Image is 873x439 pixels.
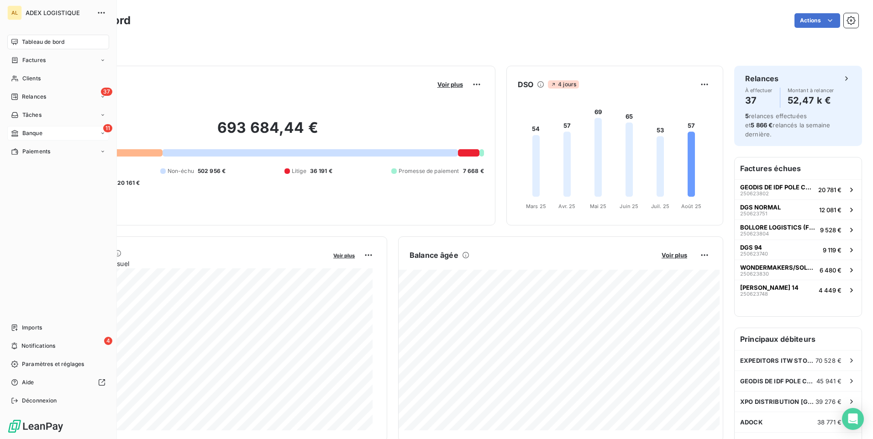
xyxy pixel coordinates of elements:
[7,144,109,159] a: Paiements
[740,204,781,211] span: DGS NORMAL
[819,287,841,294] span: 4 449 €
[735,280,862,300] button: [PERSON_NAME] 142506237484 449 €
[740,418,763,426] span: ADOCK
[740,398,815,405] span: XPO DISTRIBUTION [GEOGRAPHIC_DATA]
[22,147,50,156] span: Paiements
[815,357,841,364] span: 70 528 €
[526,203,546,209] tspan: Mars 25
[7,71,109,86] a: Clients
[818,186,841,193] span: 20 781 €
[794,13,840,28] button: Actions
[740,291,768,297] span: 250623748
[101,88,112,96] span: 37
[745,88,773,93] span: À effectuer
[816,377,841,385] span: 45 941 €
[788,88,834,93] span: Montant à relancer
[740,191,769,196] span: 250623802
[437,81,463,88] span: Voir plus
[22,111,42,119] span: Tâches
[22,378,34,387] span: Aide
[52,259,327,268] span: Chiffre d'affaires mensuel
[292,167,306,175] span: Litige
[651,203,669,209] tspan: Juil. 25
[7,375,109,390] a: Aide
[463,167,484,175] span: 7 668 €
[817,418,841,426] span: 38 771 €
[7,5,22,20] div: AL
[22,38,64,46] span: Tableau de bord
[7,89,109,104] a: 37Relances
[740,251,768,256] span: 250623740
[22,324,42,332] span: Imports
[7,53,109,68] a: Factures
[820,267,841,274] span: 6 480 €
[198,167,226,175] span: 502 956 €
[681,203,701,209] tspan: Août 25
[659,251,690,259] button: Voir plus
[745,112,749,120] span: 5
[7,35,109,49] a: Tableau de bord
[168,167,194,175] span: Non-échu
[815,398,841,405] span: 39 276 €
[22,74,41,83] span: Clients
[115,179,140,187] span: -20 161 €
[735,260,862,280] button: WONDERMAKERS/SOLAH2506238306 480 €
[819,206,841,214] span: 12 081 €
[740,377,816,385] span: GEODIS DE IDF POLE COURSES ET SPECIAL
[820,226,841,234] span: 9 528 €
[745,93,773,108] h4: 37
[7,357,109,371] a: Paramètres et réglages
[333,252,355,259] span: Voir plus
[22,397,57,405] span: Déconnexion
[662,251,687,259] span: Voir plus
[22,56,46,64] span: Factures
[7,320,109,335] a: Imports
[842,408,864,430] div: Open Intercom Messenger
[740,183,815,191] span: GEODIS DE IDF POLE COURSES ET SPECIAL
[104,337,112,345] span: 4
[22,129,42,137] span: Banque
[740,357,815,364] span: EXPEDITORS ITW STOCKAGE
[589,203,606,209] tspan: Mai 25
[740,244,762,251] span: DGS 94
[103,124,112,132] span: 11
[7,126,109,141] a: 11Banque
[740,284,799,291] span: [PERSON_NAME] 14
[735,328,862,350] h6: Principaux débiteurs
[331,251,358,259] button: Voir plus
[7,108,109,122] a: Tâches
[620,203,638,209] tspan: Juin 25
[735,199,862,219] button: DGS NORMAL25062375112 081 €
[735,179,862,199] button: GEODIS DE IDF POLE COURSES ET SPECIAL25062380220 781 €
[518,79,533,90] h6: DSO
[788,93,834,108] h4: 52,47 k €
[740,211,767,216] span: 250623751
[435,80,466,89] button: Voir plus
[22,93,46,101] span: Relances
[740,224,816,231] span: BOLLORE LOGISTICS (F13)
[52,119,484,146] h2: 693 684,44 €
[548,80,579,89] span: 4 jours
[751,121,773,129] span: 5 866 €
[410,250,458,261] h6: Balance âgée
[735,157,862,179] h6: Factures échues
[7,419,64,434] img: Logo LeanPay
[21,342,55,350] span: Notifications
[740,231,769,236] span: 250623804
[740,264,816,271] span: WONDERMAKERS/SOLAH
[735,240,862,260] button: DGS 942506237409 119 €
[745,112,830,138] span: relances effectuées et relancés la semaine dernière.
[558,203,575,209] tspan: Avr. 25
[740,271,769,277] span: 250623830
[735,219,862,240] button: BOLLORE LOGISTICS (F13)2506238049 528 €
[399,167,459,175] span: Promesse de paiement
[745,73,778,84] h6: Relances
[823,246,841,254] span: 9 119 €
[26,9,91,16] span: ADEX LOGISTIQUE
[310,167,332,175] span: 36 191 €
[22,360,84,368] span: Paramètres et réglages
